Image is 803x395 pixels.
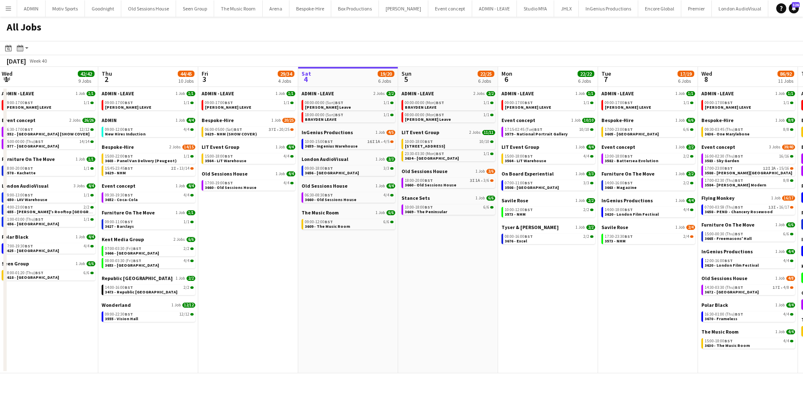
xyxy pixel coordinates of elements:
[582,118,595,123] span: 10/10
[202,90,295,117] div: ADMIN - LEAVE1 Job1/109:00-17:00BST1/1[PERSON_NAME] LEAVE
[102,144,134,150] span: Bespoke-Hire
[105,127,133,132] span: 09:00-12:00
[469,130,481,135] span: 2 Jobs
[705,127,793,136] a: 09:30-03:45 (Thu)BST8/83636 - One Marylebone
[701,144,795,150] a: Event concept3 Jobs39/40
[701,90,795,97] a: ADMIN - LEAVE1 Job1/1
[179,166,189,171] span: 13/14
[105,127,194,136] a: 09:00-12:00BST4/4New Hires Induction
[501,144,539,150] span: LIT Event Group
[84,101,90,105] span: 1/1
[105,101,133,105] span: 09:00-17:00
[125,127,133,132] span: BST
[775,91,785,96] span: 1 Job
[401,129,495,135] a: LIT Event Group2 Jobs11/11
[501,144,595,171] div: LIT Event Group1 Job4/415:00-18:00BST4/43564 - LiT Warehouse
[202,117,295,144] div: Bespoke-Hire1 Job20/2506:00-05:00 (Sat)BST37I•20/253629 - NHM (SHOW COVER)
[705,153,793,163] a: 16:00-02:30 (Thu)BST16/163583 - Sky Garden
[202,171,248,177] span: Old Sessions House
[305,113,343,117] span: 18:00-00:00 (Sun)
[425,139,433,144] span: BST
[583,101,589,105] span: 1/1
[187,91,195,96] span: 1/1
[305,139,394,148] a: 10:00-15:00BST16I1A•4/53659 - Ingenius Warehouse
[102,90,195,117] div: ADMIN - LEAVE1 Job1/109:00-17:00BST1/1[PERSON_NAME] LEAVE
[683,127,689,132] span: 6/6
[605,158,658,163] span: 3582 - Battersea Evolution
[601,144,695,171] div: Event concept1 Job2/213:00-18:00BST2/23582 - Battersea Evolution
[205,127,242,132] span: 06:00-05:00 (Sat)
[701,117,795,123] a: Bespoke-Hire1 Job8/8
[202,144,295,171] div: LIT Event Group1 Job4/415:00-18:00BST4/43564 - LiT Warehouse
[601,90,695,97] a: ADMIN - LEAVE1 Job1/1
[25,166,33,171] span: BST
[76,157,85,162] span: 1 Job
[534,127,542,132] span: BST
[675,118,685,123] span: 1 Job
[5,127,94,136] a: 06:30-17:00BST12/123552 - [GEOGRAPHIC_DATA] [SHOW COVER]
[501,117,595,123] a: Event concept1 Job10/10
[505,127,542,132] span: 17:15-02:45 (Tue)
[85,0,121,17] button: Goodnight
[384,101,389,105] span: 1/1
[171,166,176,171] span: 2I
[724,166,733,171] span: BST
[605,127,693,136] a: 17:00-23:00BST6/63605 - [GEOGRAPHIC_DATA]
[289,0,331,17] button: Bespoke-Hire
[2,90,95,97] a: ADMIN - LEAVE1 Job1/1
[376,140,380,144] span: 1A
[405,139,494,148] a: 10:00-18:00BST10/10[STREET_ADDRESS]
[705,170,792,176] span: 3588 - Tate Britain
[335,112,343,117] span: BST
[701,144,795,195] div: Event concept3 Jobs39/4016:00-02:30 (Thu)BST16/163583 - Sky Garden17:00-23:00BST12I2A•15/163588 -...
[102,117,195,144] div: ADMIN1 Job4/409:00-12:00BST4/4New Hires Induction
[284,154,289,158] span: 4/4
[182,145,195,150] span: 14/15
[705,101,733,105] span: 09:00-17:00
[601,144,695,150] a: Event concept1 Job2/2
[234,127,242,132] span: BST
[205,101,233,105] span: 09:00-17:00
[205,158,246,163] span: 3564 - LiT Warehouse
[125,100,133,105] span: BST
[5,139,94,148] a: 15:00-00:00 (Thu)BST14/143577 - [GEOGRAPHIC_DATA]
[367,140,375,144] span: 16I
[169,145,181,150] span: 2 Jobs
[384,140,389,144] span: 4/5
[486,91,495,96] span: 2/2
[176,0,214,17] button: Seen Group
[5,166,33,171] span: 18:00-20:00
[2,117,36,123] span: Event concept
[779,154,789,158] span: 16/16
[601,90,695,117] div: ADMIN - LEAVE1 Job1/109:00-17:00BST1/1[PERSON_NAME] LEAVE
[279,127,289,132] span: 20/25
[373,91,385,96] span: 2 Jobs
[302,90,395,97] a: ADMIN - LEAVE2 Jobs2/2
[305,166,394,175] a: 09:00-18:00BST3/33656 - [GEOGRAPHIC_DATA]
[376,157,385,162] span: 1 Job
[605,131,659,137] span: 3605 - Tower of London
[305,140,394,144] div: •
[405,152,444,156] span: 23:30-03:30 (Mon)
[102,144,195,183] div: Bespoke-Hire2 Jobs14/1515:00-22:00BST1/13603 - Panel Van Delivery (Peugeot)15:45-23:45BST2I•13/14...
[405,100,494,110] a: 00:00-00:00 (Mon)BST1/1BRAYDEN LEAVE
[46,0,85,17] button: Motiv Sports
[405,151,494,161] a: 23:30-03:30 (Mon)BST1/13634 - [GEOGRAPHIC_DATA]
[705,127,743,132] span: 09:30-03:45 (Thu)
[436,151,444,156] span: BST
[405,155,459,161] span: 3634 - Botree Hotel Ballroom
[102,144,195,150] a: Bespoke-Hire2 Jobs14/15
[105,158,176,163] span: 3603 - Panel Van Delivery (Peugeot)
[501,144,595,150] a: LIT Event Group1 Job4/4
[302,156,348,162] span: London AudioVisual
[624,153,633,159] span: BST
[202,144,295,150] a: LIT Event Group1 Job4/4
[605,100,693,110] a: 09:00-17:00BST1/1[PERSON_NAME] LEAVE
[284,101,289,105] span: 1/1
[705,100,793,110] a: 09:00-17:00BST1/1[PERSON_NAME] LEAVE
[102,117,117,123] span: ADMIN
[121,0,176,17] button: Old Sessions House
[2,90,34,97] span: ADMIN - LEAVE
[2,156,55,162] span: Furniture On The Move
[705,166,733,171] span: 17:00-23:00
